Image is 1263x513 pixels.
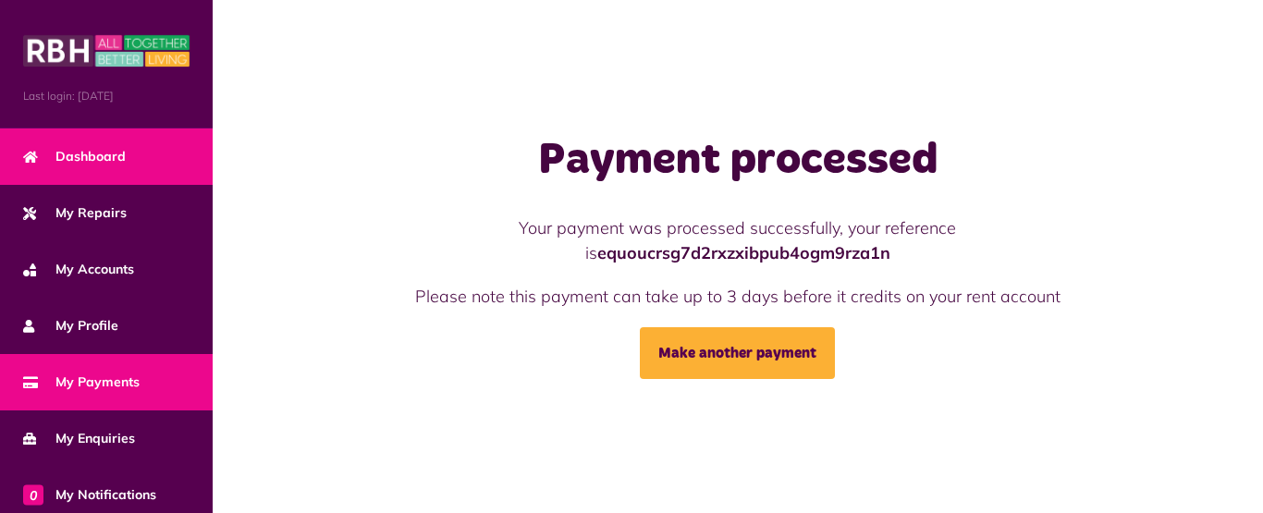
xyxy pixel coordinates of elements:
a: Make another payment [640,327,835,379]
span: My Notifications [23,485,156,505]
span: Last login: [DATE] [23,88,190,104]
h1: Payment processed [381,134,1095,188]
span: My Payments [23,373,140,392]
span: My Accounts [23,260,134,279]
span: My Repairs [23,203,127,223]
img: MyRBH [23,32,190,69]
span: My Enquiries [23,429,135,448]
strong: equoucrsg7d2rxzxibpub4ogm9rza1n [597,242,890,263]
p: Please note this payment can take up to 3 days before it credits on your rent account [381,284,1095,309]
p: Your payment was processed successfully, your reference is [381,215,1095,265]
span: 0 [23,484,43,505]
span: My Profile [23,316,118,336]
span: Dashboard [23,147,126,166]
